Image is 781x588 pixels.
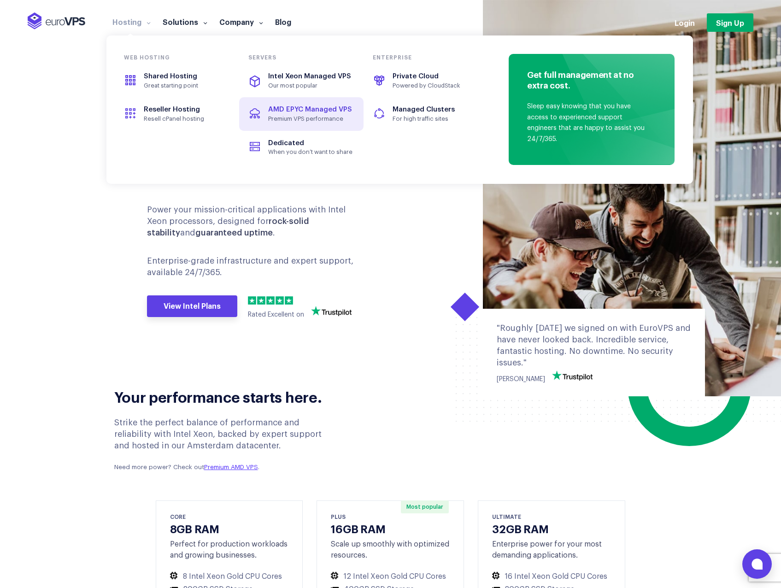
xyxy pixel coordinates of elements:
[675,18,695,28] a: Login
[144,106,200,113] span: Reseller Hosting
[393,106,455,113] span: Managed Clusters
[331,512,450,521] div: PLUS
[204,464,258,470] a: Premium AMD VPS
[266,296,275,305] img: 3
[115,97,239,130] a: Reseller HostingResell cPanel hosting
[147,217,309,237] b: rock-solid stability
[331,539,450,561] div: Scale up smoothly with optimized resources.
[144,82,229,89] span: Great starting point
[364,97,488,130] a: Managed ClustersFor high traffic sites
[268,73,351,80] span: Intel Xeon Managed VPS
[170,522,289,535] h3: 8GB RAM
[147,204,365,239] p: Power your mission-critical applications with Intel Xeon processors, designed for and .
[144,115,229,123] span: Resell cPanel hosting
[106,17,157,26] a: Hosting
[492,572,611,582] li: 16 Intel Xeon Gold CPU Cores
[527,101,652,145] p: Sleep easy knowing that you have access to experienced support engineers that are happy to assist...
[497,376,545,382] span: [PERSON_NAME]
[268,148,353,156] span: When you don’t want to share
[497,323,691,369] div: "Roughly [DATE] we signed on with EuroVPS and have never looked back. Incredible service, fantast...
[393,73,439,80] span: Private Cloud
[268,82,353,89] span: Our most popular
[492,512,611,521] div: ULTIMATE
[114,417,337,472] div: Strike the perfect balance of performance and reliability with Intel Xeon, backed by expert suppo...
[170,539,289,561] div: Perfect for production workloads and growing businesses.
[268,106,352,113] span: AMD EPYC Managed VPS
[492,522,611,535] h3: 32GB RAM
[742,549,772,579] button: Open chat window
[268,140,304,147] span: Dedicated
[285,296,293,305] img: 5
[170,572,289,582] li: 8 Intel Xeon Gold CPU Cores
[527,69,652,93] h4: Get full management at no extra cost.
[147,295,237,318] a: View Intel Plans
[268,115,353,123] span: Premium VPS performance
[114,463,337,472] p: Need more power? Check out .
[331,572,450,582] li: 12 Intel Xeon Gold CPU Cores
[28,12,85,29] img: EuroVPS
[213,17,269,26] a: Company
[170,512,289,521] div: CORE
[157,17,213,26] a: Solutions
[393,82,477,89] span: Powered by CloudStack
[248,312,304,318] span: Rated Excellent on
[239,97,364,130] a: AMD EPYC Managed VPSPremium VPS performance
[331,522,450,535] h3: 16GB RAM
[144,73,197,80] span: Shared Hosting
[707,13,753,32] a: Sign Up
[401,500,449,513] span: Most popular
[114,387,337,406] h2: Your performance starts here.
[257,296,265,305] img: 2
[269,17,297,26] a: Blog
[115,64,239,97] a: Shared HostingGreat starting point
[195,229,273,237] b: guaranteed uptime
[393,115,477,123] span: For high traffic sites
[248,296,256,305] img: 1
[239,64,364,97] a: Intel Xeon Managed VPSOur most popular
[114,112,384,184] div: VPS Hosting engineered for performance and peace of mind
[492,539,611,561] div: Enterprise power for your most demanding applications.
[239,131,364,164] a: DedicatedWhen you don’t want to share
[364,64,488,97] a: Private CloudPowered by CloudStack
[276,296,284,305] img: 4
[147,255,365,278] p: Enterprise-grade infrastructure and expert support, available 24/7/365.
